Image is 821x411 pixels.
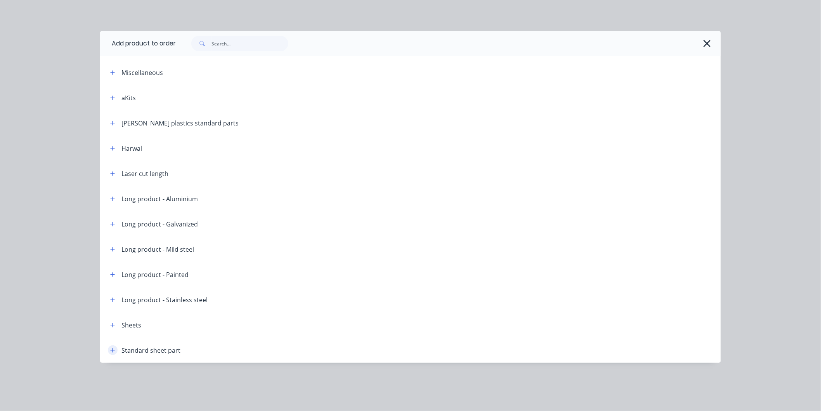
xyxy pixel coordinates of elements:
[121,245,194,254] div: Long product - Mild steel
[121,169,168,178] div: Laser cut length
[121,219,198,229] div: Long product - Galvanized
[121,295,208,305] div: Long product - Stainless steel
[121,68,163,77] div: Miscellaneous
[121,270,189,279] div: Long product - Painted
[121,346,180,355] div: Standard sheet part
[121,93,136,103] div: aKits
[121,320,141,330] div: Sheets
[211,36,288,51] input: Search...
[121,194,198,204] div: Long product - Aluminium
[121,144,142,153] div: Harwal
[100,31,176,56] div: Add product to order
[121,118,239,128] div: [PERSON_NAME] plastics standard parts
